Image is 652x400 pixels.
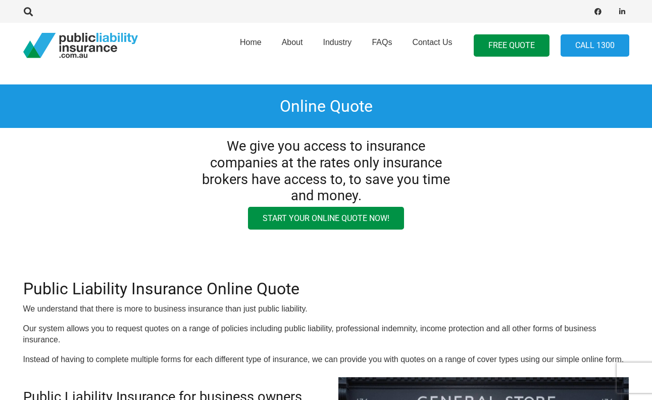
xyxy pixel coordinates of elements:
a: FAQs [362,20,402,71]
a: Start your online quote now! [248,207,404,230]
a: About [272,20,313,71]
a: FREE QUOTE [474,34,549,57]
p: We understand that there is more to business insurance than just public liability. [23,303,629,315]
h2: Public Liability Insurance Online Quote [23,279,629,298]
p: Instead of having to complete multiple forms for each different type of insurance, we can provide... [23,354,629,365]
a: Search [19,7,39,16]
span: Home [240,38,262,47]
span: FAQs [372,38,392,47]
a: Industry [313,20,362,71]
span: Industry [323,38,352,47]
a: Facebook [591,5,605,19]
a: Home [230,20,272,71]
a: Contact Us [402,20,462,71]
p: Our system allows you to request quotes on a range of policies including public liability, profes... [23,323,629,346]
span: Contact Us [412,38,452,47]
a: pli_logotransparent [23,33,138,58]
a: LinkedIn [615,5,629,19]
span: About [282,38,303,47]
a: Call 1300 [561,34,629,57]
h3: We give you access to insurance companies at the rates only insurance brokers have access to, to ... [202,138,450,204]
